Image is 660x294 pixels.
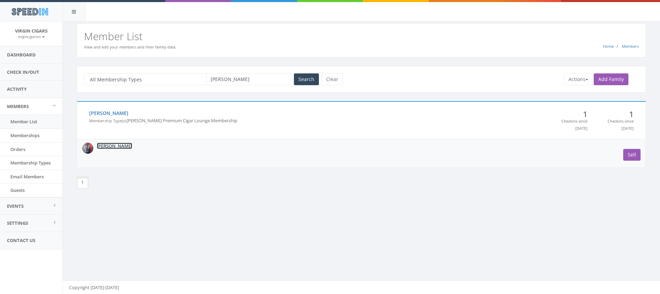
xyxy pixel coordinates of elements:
a: [PERSON_NAME] [97,143,132,149]
img: speedin_logo.png [8,5,51,18]
button: Search [294,73,319,85]
button: Clear [322,73,343,85]
span: Members [7,103,29,109]
a: [PERSON_NAME] [89,110,128,116]
a: Add Family [594,73,628,85]
a: Sell [623,149,641,161]
img: profile-picture [82,143,93,154]
span: Virgin Cigars [15,28,48,34]
small: Checkins since [DATE] [608,118,634,131]
button: Actions [564,73,593,85]
small: Membership Type(s): [89,118,127,123]
small: View and edit your members and their family data. [84,44,176,50]
a: virgincigarsllc [18,33,45,39]
h2: Member List [84,30,639,42]
small: Checkins since [DATE] [561,118,587,131]
a: Home [603,44,614,49]
span: 1 [598,110,634,117]
span: 1 [552,110,587,117]
small: virgincigarsllc [18,34,45,39]
span: Contact Us [7,237,35,243]
span: Events [7,203,24,209]
span: Email Members [10,173,44,180]
input: Search members... [206,73,293,85]
a: 1 [77,177,88,188]
a: Members [622,44,639,49]
span: Settings [7,220,28,226]
p: [PERSON_NAME] Premium Cigar Lounge Membership [89,117,541,124]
